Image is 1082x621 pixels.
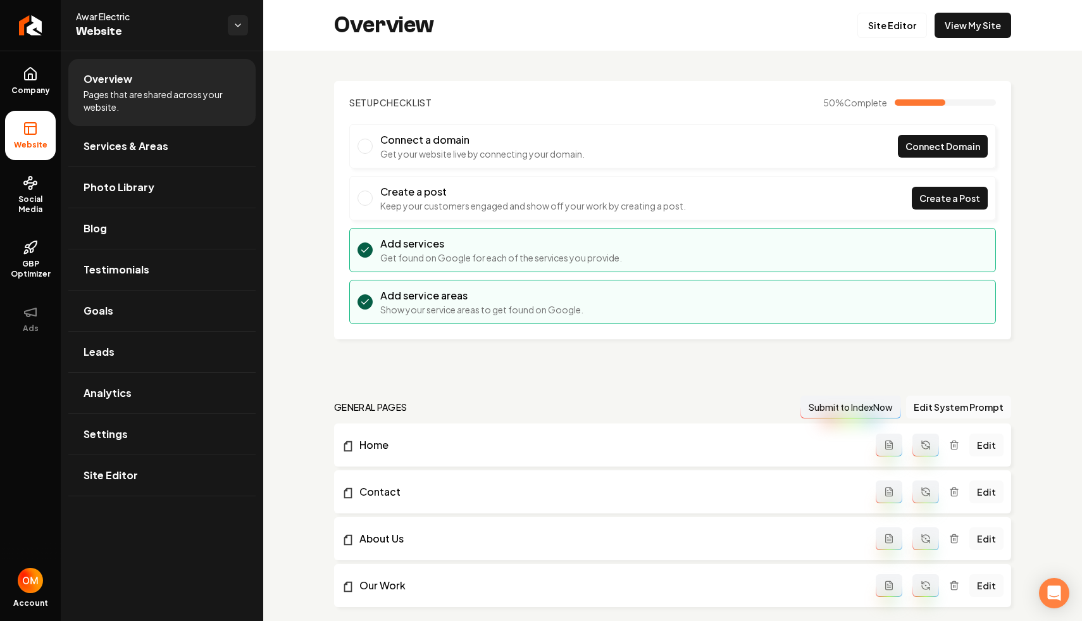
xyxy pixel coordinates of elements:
a: View My Site [935,13,1011,38]
div: Open Intercom Messenger [1039,578,1069,608]
p: Get found on Google for each of the services you provide. [380,251,622,264]
span: Company [6,85,55,96]
span: Complete [844,97,887,108]
p: Get your website live by connecting your domain. [380,147,585,160]
span: Pages that are shared across your website. [84,88,240,113]
a: Testimonials [68,249,256,290]
p: Keep your customers engaged and show off your work by creating a post. [380,199,686,212]
a: Leads [68,332,256,372]
button: Ads [5,294,56,344]
span: Testimonials [84,262,149,277]
span: Leads [84,344,115,360]
button: Add admin page prompt [876,574,902,597]
a: Company [5,56,56,106]
span: Setup [349,97,380,108]
span: Blog [84,221,107,236]
a: Create a Post [912,187,988,210]
span: GBP Optimizer [5,259,56,279]
h2: Checklist [349,96,432,109]
img: Omar Molai [18,568,43,593]
img: Rebolt Logo [19,15,42,35]
span: Site Editor [84,468,138,483]
a: Blog [68,208,256,249]
span: Connect Domain [905,140,980,153]
a: Services & Areas [68,126,256,166]
button: Edit System Prompt [906,396,1011,418]
span: Account [13,598,48,608]
a: Analytics [68,373,256,413]
a: Social Media [5,165,56,225]
span: Analytics [84,386,132,401]
span: Goals [84,303,113,318]
a: Contact [342,484,876,499]
p: Show your service areas to get found on Google. [380,303,583,316]
h3: Create a post [380,184,686,199]
a: Edit [969,574,1004,597]
button: Submit to IndexNow [800,396,901,418]
a: Photo Library [68,167,256,208]
h2: general pages [334,401,407,413]
a: Edit [969,434,1004,456]
h3: Add service areas [380,288,583,303]
a: Settings [68,414,256,455]
span: Overview [84,72,132,87]
span: Website [76,23,218,41]
a: Site Editor [857,13,927,38]
a: GBP Optimizer [5,230,56,289]
span: Ads [18,323,44,334]
a: Edit [969,480,1004,503]
h3: Add services [380,236,622,251]
span: Services & Areas [84,139,168,154]
a: Goals [68,291,256,331]
a: Our Work [342,578,876,593]
span: Social Media [5,194,56,215]
span: Website [9,140,53,150]
span: Photo Library [84,180,154,195]
span: Awar Electric [76,10,218,23]
span: Settings [84,427,128,442]
a: Edit [969,527,1004,550]
h3: Connect a domain [380,132,585,147]
a: Site Editor [68,455,256,496]
button: Add admin page prompt [876,527,902,550]
button: Add admin page prompt [876,434,902,456]
span: 50 % [823,96,887,109]
span: Create a Post [919,192,980,205]
button: Open user button [18,568,43,593]
a: Connect Domain [898,135,988,158]
a: Home [342,437,876,453]
button: Add admin page prompt [876,480,902,503]
a: About Us [342,531,876,546]
h2: Overview [334,13,434,38]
